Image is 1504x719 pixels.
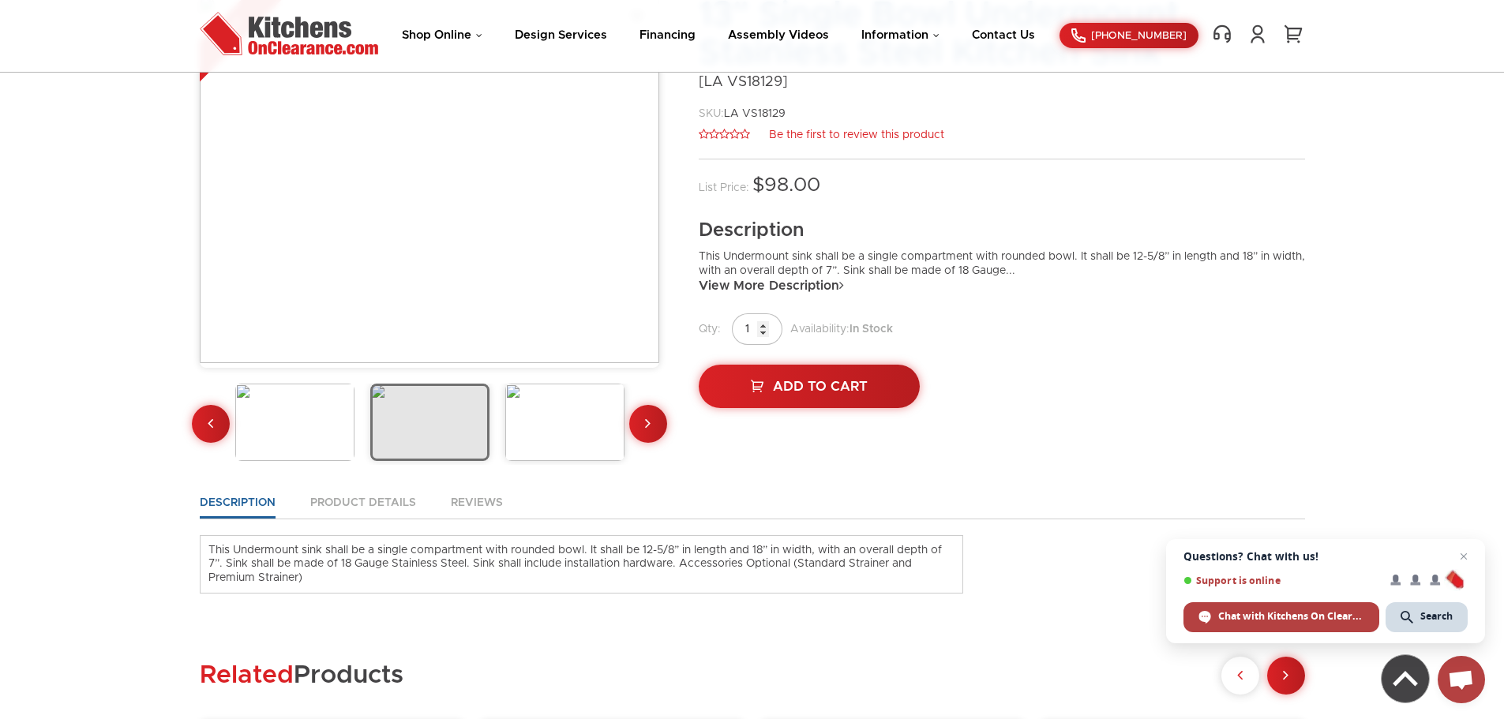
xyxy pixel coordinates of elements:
span: Search [1420,609,1453,624]
a: [PHONE_NUMBER] [1060,23,1198,48]
img: prodadditional_84762_T_vs18129_1.png [235,384,354,461]
div: Open chat [1438,656,1485,703]
img: prodadditional_84762_F_vs18129.png [370,384,489,461]
li: LA VS18129 [699,107,1305,122]
a: Information [861,29,940,41]
span: Close chat [1454,547,1473,566]
div: Search [1386,602,1468,632]
strong: $98.00 [752,175,820,195]
img: Kitchens On Clearance [200,12,378,55]
img: prodadditional_84762_vs18129.1.1.jpg [505,384,624,461]
a: Assembly Videos [728,29,829,41]
a: Contact Us [972,29,1035,41]
a: Shop Online [402,29,482,41]
a: Reviews [451,496,503,519]
a: Add To Cart [699,365,920,408]
span: Support is online [1183,575,1379,586]
span: Add To Cart [773,380,868,393]
div: [LA VS18129] [699,73,1305,92]
strong: In Stock [850,324,893,335]
a: Financing [639,29,696,41]
span: [PHONE_NUMBER] [1091,31,1187,41]
span: Be the first to review this product [769,129,944,140]
span: Chat with Kitchens On Clearance [1218,609,1364,624]
div: Availability: [699,313,1305,345]
span: SKU: [699,108,724,119]
p: This Undermount sink shall be a single compartment with rounded bowl. It shall be 12-5/8” in leng... [208,544,955,586]
span: List Price: [699,182,749,193]
h2: Description [699,219,1305,242]
a: View More Description [699,278,844,294]
label: Qty: [699,324,721,335]
span: Related [200,663,294,688]
img: Back to top [1382,655,1429,702]
span: Questions? Chat with us! [1183,550,1468,563]
a: Product Details [310,496,416,519]
div: Chat with Kitchens On Clearance [1183,602,1379,632]
span: This Undermount sink shall be a single compartment with rounded bowl. It shall be 12-5/8” in leng... [699,251,1305,276]
h2: Products [200,662,1221,690]
a: Description [200,496,276,519]
a: Design Services [515,29,607,41]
